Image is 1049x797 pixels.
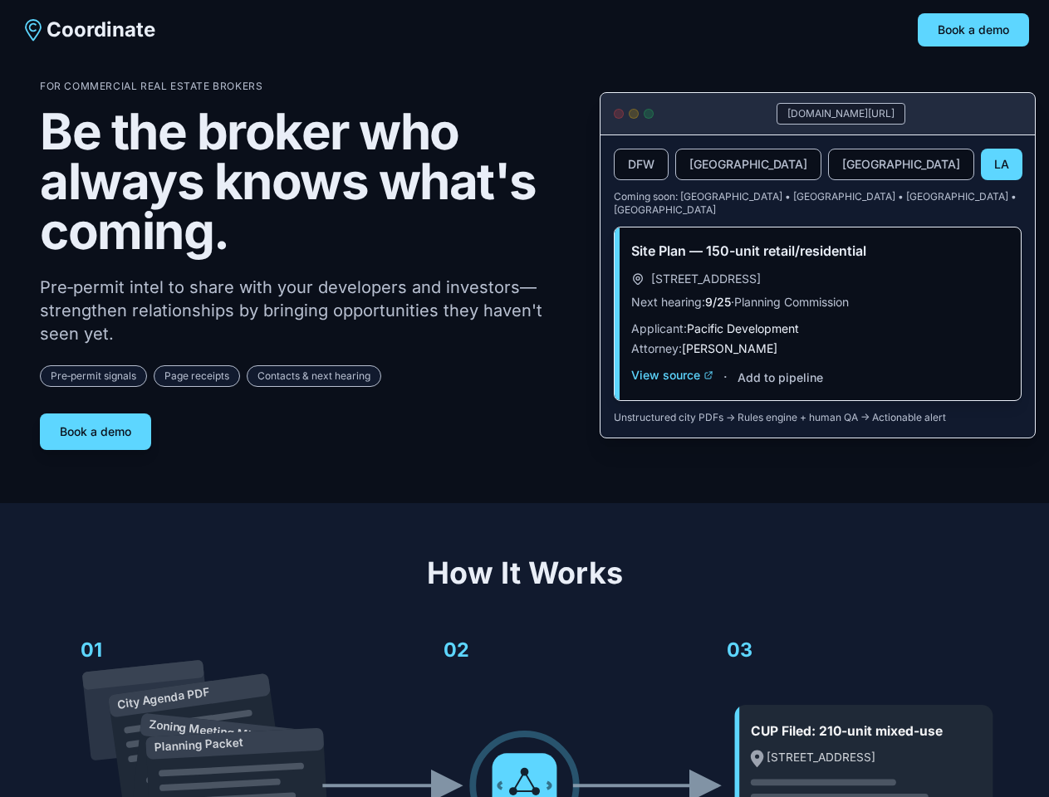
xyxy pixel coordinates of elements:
[651,271,761,287] span: [STREET_ADDRESS]
[154,736,243,754] text: Planning Packet
[247,365,381,387] span: Contacts & next hearing
[40,276,573,345] p: Pre‑permit intel to share with your developers and investors—strengthen relationships by bringing...
[614,411,1022,424] p: Unstructured city PDFs → Rules engine + human QA → Actionable alert
[116,685,210,711] text: City Agenda PDF
[40,556,1009,589] h2: How It Works
[727,638,752,662] text: 03
[20,17,47,43] img: Coordinate
[738,369,823,386] button: Add to pipeline
[918,13,1029,46] button: Book a demo
[675,149,821,180] button: [GEOGRAPHIC_DATA]
[723,367,728,387] span: ·
[687,321,799,335] span: Pacific Development
[614,190,1022,217] p: Coming soon: [GEOGRAPHIC_DATA] • [GEOGRAPHIC_DATA] • [GEOGRAPHIC_DATA] • [GEOGRAPHIC_DATA]
[631,320,1004,337] p: Applicant:
[444,638,469,662] text: 02
[154,365,240,387] span: Page receipts
[47,17,155,43] span: Coordinate
[40,106,573,256] h1: Be the broker who always knows what's coming.
[767,751,875,764] text: [STREET_ADDRESS]
[631,294,1004,310] p: Next hearing: · Planning Commission
[40,413,151,450] button: Book a demo
[682,341,777,355] span: [PERSON_NAME]
[828,149,974,180] button: [GEOGRAPHIC_DATA]
[631,340,1004,357] p: Attorney:
[751,723,943,739] text: CUP Filed: 210-unit mixed-use
[148,717,282,745] text: Zoning Meeting Minutes
[40,80,573,93] p: For Commercial Real Estate Brokers
[40,365,147,387] span: Pre‑permit signals
[20,17,155,43] a: Coordinate
[631,241,1004,261] h3: Site Plan — 150-unit retail/residential
[777,103,905,125] div: [DOMAIN_NAME][URL]
[981,149,1022,180] button: LA
[81,638,102,662] text: 01
[705,295,731,309] span: 9/25
[614,149,669,180] button: DFW
[631,367,713,384] button: View source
